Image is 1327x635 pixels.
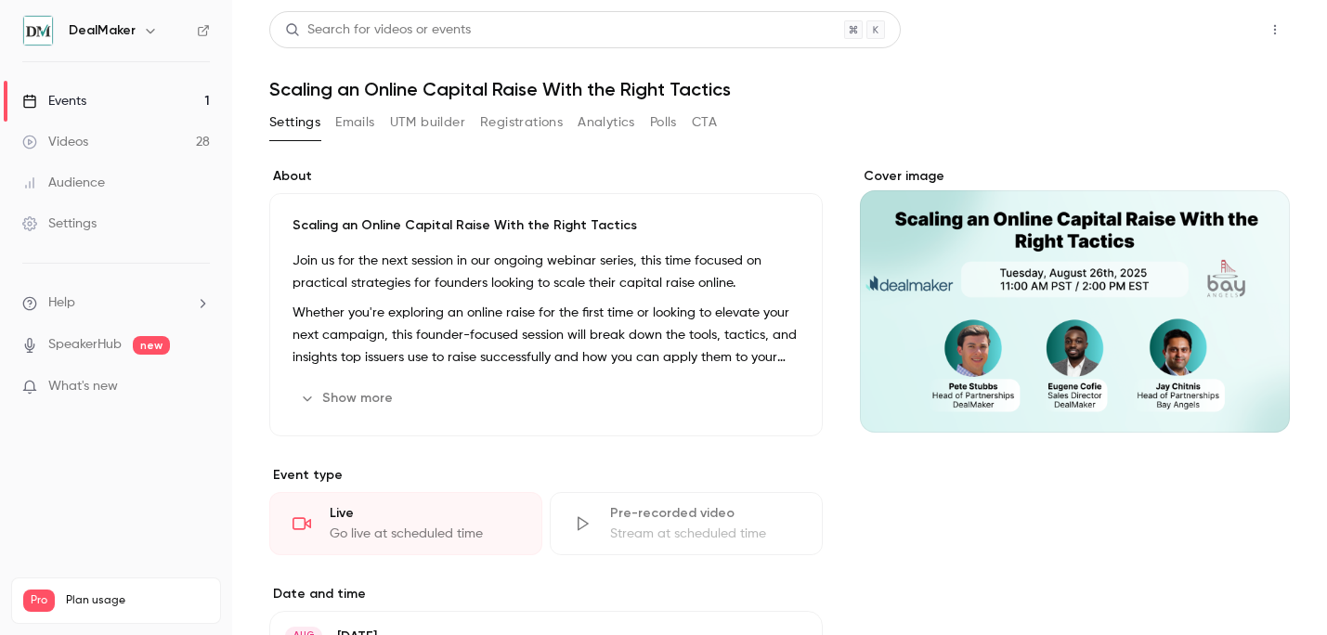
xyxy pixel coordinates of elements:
button: Emails [335,108,374,137]
label: About [269,167,823,186]
div: Live [330,504,519,523]
div: Settings [22,214,97,233]
button: Show more [293,383,404,413]
div: Search for videos or events [285,20,471,40]
li: help-dropdown-opener [22,293,210,313]
img: DealMaker [23,16,53,45]
span: Help [48,293,75,313]
button: UTM builder [390,108,465,137]
span: Plan usage [66,593,209,608]
span: Pro [23,590,55,612]
iframe: Noticeable Trigger [188,379,210,395]
div: Audience [22,174,105,192]
div: Pre-recorded video [610,504,800,523]
div: LiveGo live at scheduled time [269,492,542,555]
div: Events [22,92,86,110]
span: What's new [48,377,118,396]
p: Event type [269,466,823,485]
label: Cover image [860,167,1290,186]
section: Cover image [860,167,1290,433]
button: CTA [692,108,717,137]
p: Join us for the next session in our ongoing webinar series, this time focused on practical strate... [293,250,800,294]
label: Date and time [269,585,823,603]
h1: Scaling an Online Capital Raise With the Right Tactics [269,78,1290,100]
button: Polls [650,108,677,137]
div: Stream at scheduled time [610,525,800,543]
button: Settings [269,108,320,137]
span: new [133,336,170,355]
button: Analytics [578,108,635,137]
a: SpeakerHub [48,335,122,355]
div: Go live at scheduled time [330,525,519,543]
button: Share [1172,11,1245,48]
button: Registrations [480,108,563,137]
div: Pre-recorded videoStream at scheduled time [550,492,823,555]
p: Whether you're exploring an online raise for the first time or looking to elevate your next campa... [293,302,800,369]
p: Scaling an Online Capital Raise With the Right Tactics [293,216,800,235]
div: Videos [22,133,88,151]
h6: DealMaker [69,21,136,40]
